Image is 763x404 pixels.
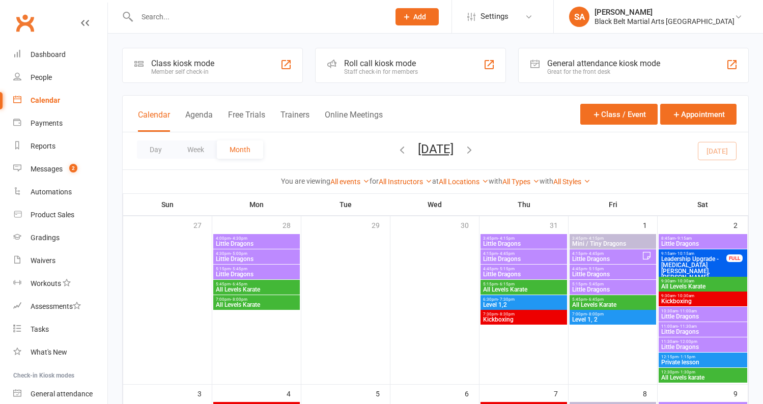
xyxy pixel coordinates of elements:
[498,312,515,316] span: - 8:30pm
[31,256,55,265] div: Waivers
[215,267,298,271] span: 5:15pm
[572,297,654,302] span: 5:45pm
[661,324,746,329] span: 11:00am
[661,298,746,304] span: Kickboxing
[215,302,298,308] span: All Levels Karate
[461,216,479,233] div: 30
[301,194,390,215] th: Tue
[553,178,590,186] a: All Styles
[679,355,695,359] span: - 1:15pm
[69,164,77,172] span: 2
[572,256,642,262] span: Little Dragons
[498,236,515,241] span: - 4:15pm
[151,59,214,68] div: Class kiosk mode
[31,302,81,310] div: Assessments
[550,216,568,233] div: 31
[661,236,746,241] span: 8:45am
[193,216,212,233] div: 27
[325,110,383,132] button: Online Meetings
[31,73,52,81] div: People
[379,178,432,186] a: All Instructors
[483,267,565,271] span: 4:45pm
[661,256,727,280] span: Leadership Upgrade - [MEDICAL_DATA][PERSON_NAME], [PERSON_NAME]...
[675,294,694,298] span: - 10:30am
[31,348,67,356] div: What's New
[572,267,654,271] span: 4:45pm
[661,355,746,359] span: 12:15pm
[587,251,604,256] span: - 4:45pm
[330,178,370,186] a: All events
[215,271,298,277] span: Little Dragons
[572,312,654,316] span: 7:00pm
[413,13,426,21] span: Add
[733,385,748,401] div: 9
[595,17,734,26] div: Black Belt Martial Arts [GEOGRAPHIC_DATA]
[572,251,642,256] span: 4:15pm
[31,142,55,150] div: Reports
[587,282,604,286] span: - 5:45pm
[547,59,660,68] div: General attendance kiosk mode
[31,234,60,242] div: Gradings
[569,7,589,27] div: SA
[215,236,298,241] span: 4:00pm
[675,236,692,241] span: - 9:15am
[587,297,604,302] span: - 6:45pm
[580,104,658,125] button: Class / Event
[372,216,390,233] div: 29
[13,112,107,135] a: Payments
[661,309,746,313] span: 10:30am
[151,68,214,75] div: Member self check-in
[587,312,604,316] span: - 8:00pm
[572,241,654,247] span: Mini / Tiny Dragons
[643,216,657,233] div: 1
[185,110,213,132] button: Agenda
[661,251,727,256] span: 9:15am
[31,96,60,104] div: Calendar
[678,324,697,329] span: - 11:30am
[678,309,697,313] span: - 11:00am
[643,385,657,401] div: 8
[432,177,439,185] strong: at
[390,194,479,215] th: Wed
[483,256,565,262] span: Little Dragons
[726,254,743,262] div: FULL
[587,236,604,241] span: - 4:15pm
[418,142,454,156] button: [DATE]
[660,104,737,125] button: Appointment
[282,216,301,233] div: 28
[572,286,654,293] span: Little Dragons
[31,390,93,398] div: General attendance
[483,302,565,308] span: Level 1,2
[661,283,746,290] span: All Levels Karate
[675,251,694,256] span: - 10:15am
[215,297,298,302] span: 7:00pm
[137,140,175,159] button: Day
[175,140,217,159] button: Week
[661,370,746,374] span: 12:30pm
[661,374,746,381] span: All Levels karate
[13,43,107,66] a: Dashboard
[215,241,298,247] span: Little Dragons
[483,316,565,323] span: Kickboxing
[228,110,265,132] button: Free Trials
[483,297,565,302] span: 6:30pm
[489,177,502,185] strong: with
[572,271,654,277] span: Little Dragons
[733,216,748,233] div: 2
[572,236,654,241] span: 3:45pm
[31,211,74,219] div: Product Sales
[554,385,568,401] div: 7
[13,249,107,272] a: Waivers
[661,339,746,344] span: 11:30am
[483,282,565,286] span: 5:15pm
[217,140,263,159] button: Month
[231,251,247,256] span: - 5:00pm
[13,204,107,226] a: Product Sales
[212,194,301,215] th: Mon
[483,251,565,256] span: 4:15pm
[123,194,212,215] th: Sun
[13,341,107,364] a: What's New
[483,271,565,277] span: Little Dragons
[31,165,63,173] div: Messages
[13,272,107,295] a: Workouts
